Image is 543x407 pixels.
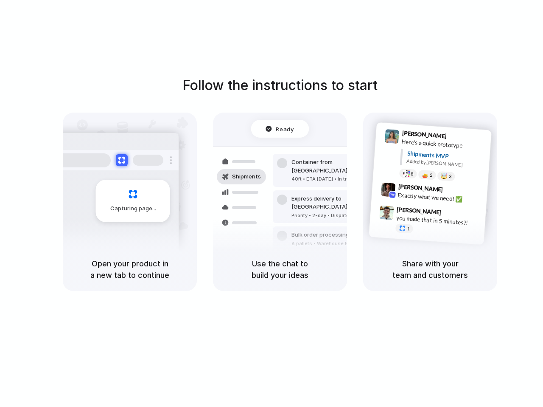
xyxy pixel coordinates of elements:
[182,75,378,96] h1: Follow the instructions to start
[441,173,448,179] div: 🤯
[430,173,433,178] span: 5
[291,212,383,219] div: Priority • 2-day • Dispatched
[449,133,467,143] span: 9:41 AM
[449,174,452,179] span: 3
[291,158,383,175] div: Container from [GEOGRAPHIC_DATA]
[291,175,383,183] div: 40ft • ETA [DATE] • In transit
[373,258,487,281] h5: Share with your team and customers
[444,209,461,219] span: 9:47 AM
[445,186,463,196] span: 9:42 AM
[396,213,481,228] div: you made that in 5 minutes?!
[276,124,294,133] span: Ready
[223,258,337,281] h5: Use the chat to build your ideas
[406,158,484,170] div: Added by [PERSON_NAME]
[110,204,157,213] span: Capturing page
[397,190,482,205] div: Exactly what we need! ✅
[407,149,485,163] div: Shipments MVP
[401,137,486,152] div: Here's a quick prototype
[398,182,443,194] span: [PERSON_NAME]
[291,231,370,239] div: Bulk order processing
[411,172,414,176] span: 8
[397,205,442,217] span: [PERSON_NAME]
[73,258,187,281] h5: Open your product in a new tab to continue
[291,195,383,211] div: Express delivery to [GEOGRAPHIC_DATA]
[407,226,410,231] span: 1
[291,240,370,247] div: 8 pallets • Warehouse B • Packed
[232,172,261,181] span: Shipments
[402,128,447,141] span: [PERSON_NAME]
